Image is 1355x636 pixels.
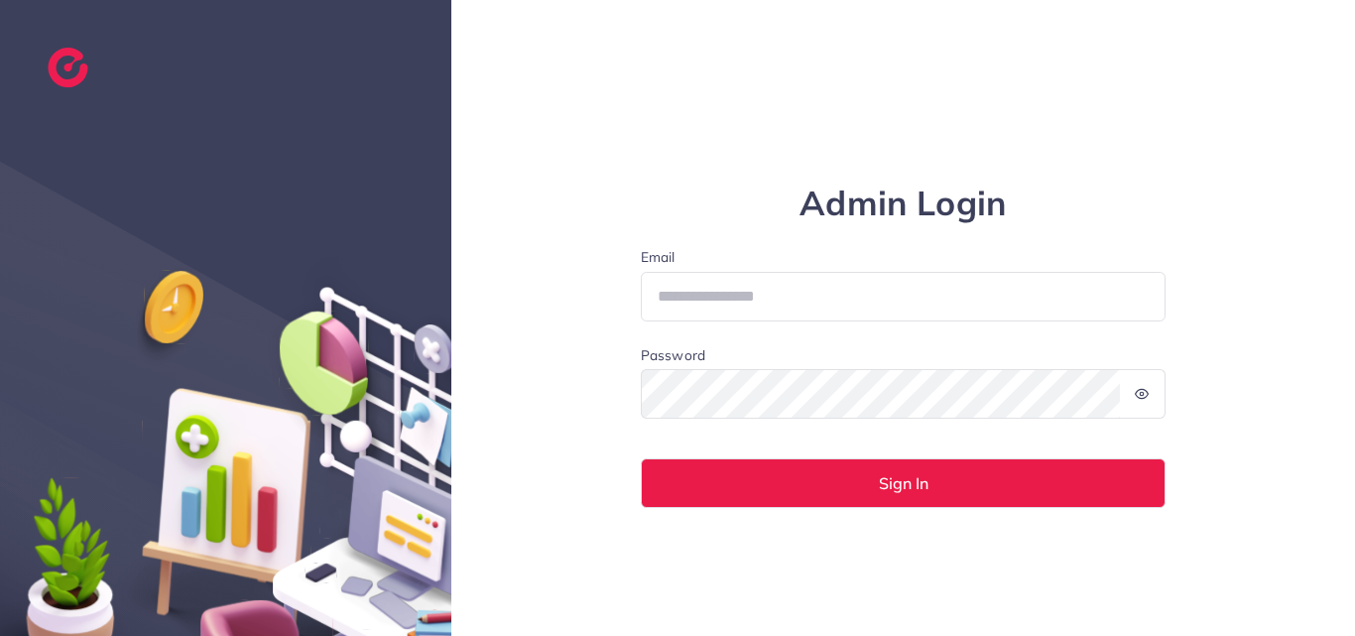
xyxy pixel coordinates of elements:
[641,247,1167,267] label: Email
[641,184,1167,224] h1: Admin Login
[641,345,705,365] label: Password
[641,458,1167,508] button: Sign In
[879,475,928,491] span: Sign In
[48,48,88,87] img: logo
